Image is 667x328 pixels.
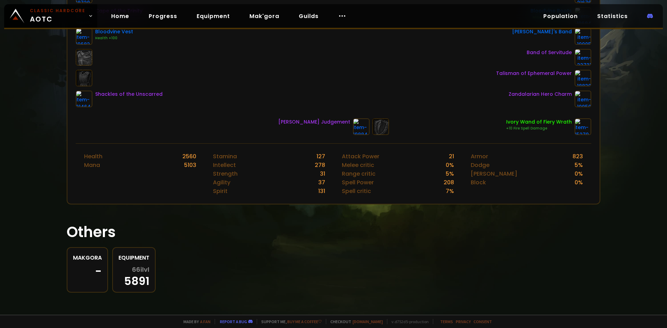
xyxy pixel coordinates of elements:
div: Agility [213,178,230,187]
div: Equipment [118,253,149,262]
div: Spell Power [342,178,374,187]
a: Mak'gora [244,9,285,23]
div: Armor [471,152,488,161]
a: Consent [474,319,492,324]
a: Progress [143,9,183,23]
span: 66 ilvl [132,266,149,273]
span: v. d752d5 - production [387,319,429,324]
div: Stamina [213,152,237,161]
div: Makgora [73,253,102,262]
div: Melee critic [342,161,374,169]
img: item-19884 [353,118,370,135]
a: Equipment66ilvl5891 [112,247,156,293]
img: item-15279 [575,118,591,135]
a: Privacy [456,319,471,324]
a: Report a bug [220,319,247,324]
a: Home [106,9,135,23]
span: AOTC [30,8,85,24]
a: Statistics [592,9,633,23]
div: 823 [573,152,583,161]
a: a fan [200,319,211,324]
div: 2560 [182,152,196,161]
div: - [73,266,102,277]
span: Checkout [326,319,383,324]
span: Support me, [257,319,322,324]
div: Strength [213,169,238,178]
div: Ivory Wand of Fiery Wrath [506,118,572,126]
div: 5103 [184,161,196,169]
img: item-21464 [76,91,92,107]
div: Shackles of the Unscarred [95,91,163,98]
div: Block [471,178,486,187]
img: item-18820 [575,70,591,86]
div: Bloodvine Vest [95,28,133,35]
div: Range critic [342,169,376,178]
div: Intellect [213,161,236,169]
div: [PERSON_NAME] Judgement [278,118,350,126]
div: 31 [320,169,325,178]
a: Terms [440,319,453,324]
div: 278 [315,161,325,169]
div: Band of Servitude [527,49,572,56]
div: +10 Fire Spell Damage [506,126,572,131]
div: 127 [316,152,325,161]
img: item-19905 [575,28,591,45]
div: Health +100 [95,35,133,41]
div: Health [84,152,102,161]
div: Spell critic [342,187,371,195]
img: item-19950 [575,91,591,107]
div: 5 % [575,161,583,169]
div: 21 [449,152,454,161]
div: 5 % [446,169,454,178]
div: Talisman of Ephemeral Power [496,70,572,77]
div: 0 % [575,169,583,178]
img: item-22721 [575,49,591,66]
div: [PERSON_NAME] [471,169,517,178]
a: Classic HardcoreAOTC [4,4,97,28]
small: Classic Hardcore [30,8,85,14]
div: Mana [84,161,100,169]
span: Made by [179,319,211,324]
div: 131 [318,187,325,195]
div: 37 [318,178,325,187]
div: Spirit [213,187,228,195]
div: 208 [444,178,454,187]
img: item-19682 [76,28,92,45]
a: Guilds [293,9,324,23]
div: 0 % [575,178,583,187]
div: 0 % [446,161,454,169]
a: Equipment [191,9,236,23]
div: Attack Power [342,152,379,161]
a: Population [538,9,583,23]
a: [DOMAIN_NAME] [353,319,383,324]
a: Makgora- [67,247,108,293]
div: 5891 [118,266,149,286]
a: Buy me a coffee [287,319,322,324]
div: Dodge [471,161,489,169]
div: [PERSON_NAME]'s Band [512,28,572,35]
div: 7 % [446,187,454,195]
h1: Others [67,221,600,243]
div: Zandalarian Hero Charm [509,91,572,98]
